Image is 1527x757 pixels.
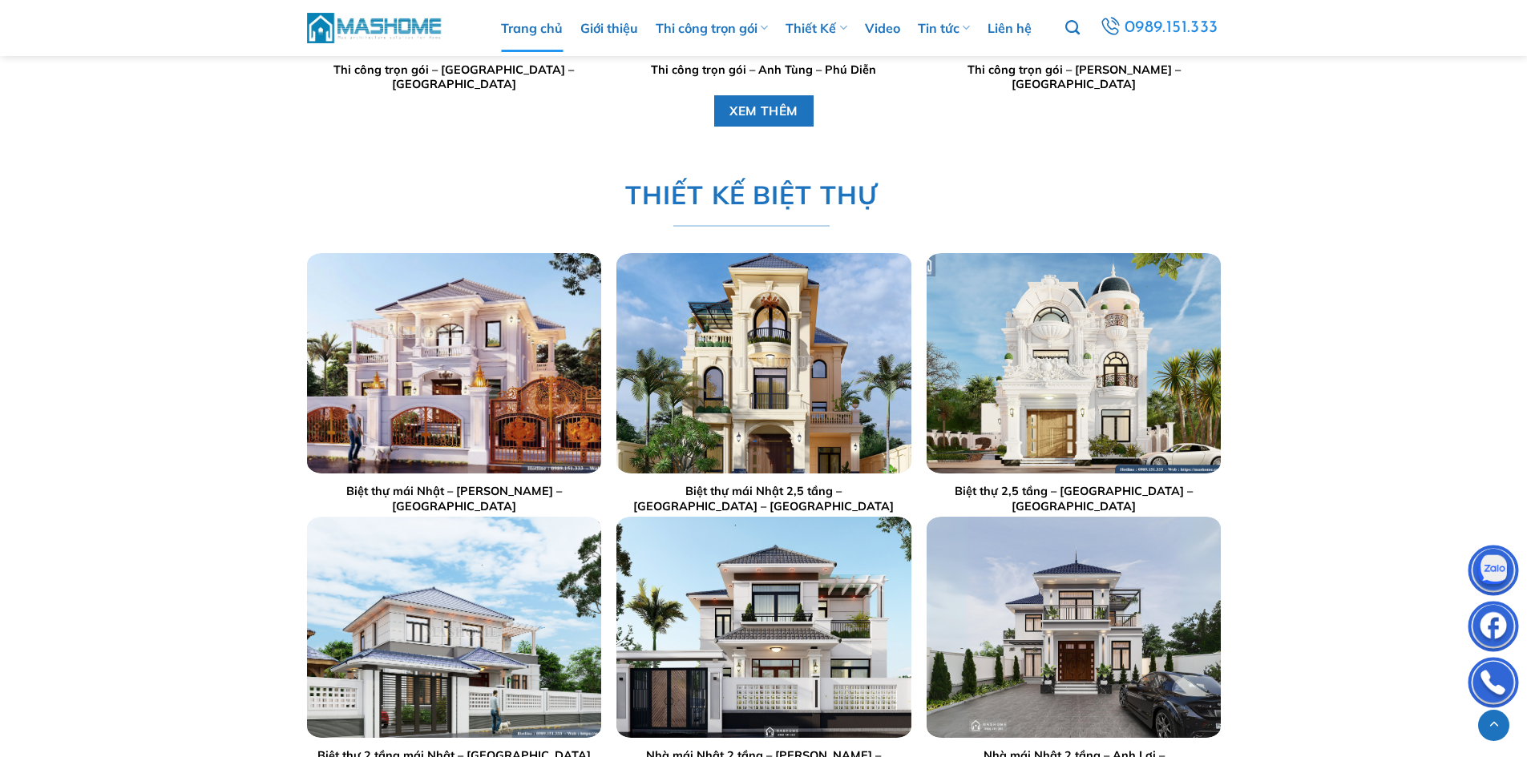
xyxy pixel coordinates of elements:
[306,517,600,737] img: Trang chủ 25
[314,484,592,513] a: Biệt thự mái Nhật – [PERSON_NAME] – [GEOGRAPHIC_DATA]
[935,484,1213,513] a: Biệt thự 2,5 tầng – [GEOGRAPHIC_DATA] – [GEOGRAPHIC_DATA]
[1065,11,1080,45] a: Tìm kiếm
[927,517,1221,737] img: Trang chủ 27
[306,62,600,92] a: Thi công trọn gói – [GEOGRAPHIC_DATA] – [GEOGRAPHIC_DATA]
[1469,549,1517,597] img: Zalo
[918,4,970,52] a: Tin tức
[624,484,903,513] a: Biệt thự mái Nhật 2,5 tầng – [GEOGRAPHIC_DATA] – [GEOGRAPHIC_DATA]
[1125,14,1218,42] span: 0989.151.333
[988,4,1032,52] a: Liên hệ
[865,4,900,52] a: Video
[616,253,911,473] img: Trang chủ 23
[1469,661,1517,709] img: Phone
[306,253,600,473] img: Trang chủ 22
[651,62,876,78] a: Thi công trọn gói – Anh Tùng – Phú Diễn
[624,175,877,215] span: THIẾT KẾ BIỆT THỰ
[501,4,563,52] a: Trang chủ
[307,10,443,45] img: MasHome – Tổng Thầu Thiết Kế Và Xây Nhà Trọn Gói
[1478,710,1509,741] a: Lên đầu trang
[713,95,814,127] a: XEM THÊM
[656,4,768,52] a: Thi công trọn gói
[1469,605,1517,653] img: Facebook
[729,101,798,121] span: XEM THÊM
[1097,14,1220,42] a: 0989.151.333
[580,4,638,52] a: Giới thiệu
[927,253,1221,473] img: Trang chủ 24
[927,62,1221,92] a: Thi công trọn gói – [PERSON_NAME] – [GEOGRAPHIC_DATA]
[616,517,911,737] img: Trang chủ 26
[786,4,846,52] a: Thiết Kế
